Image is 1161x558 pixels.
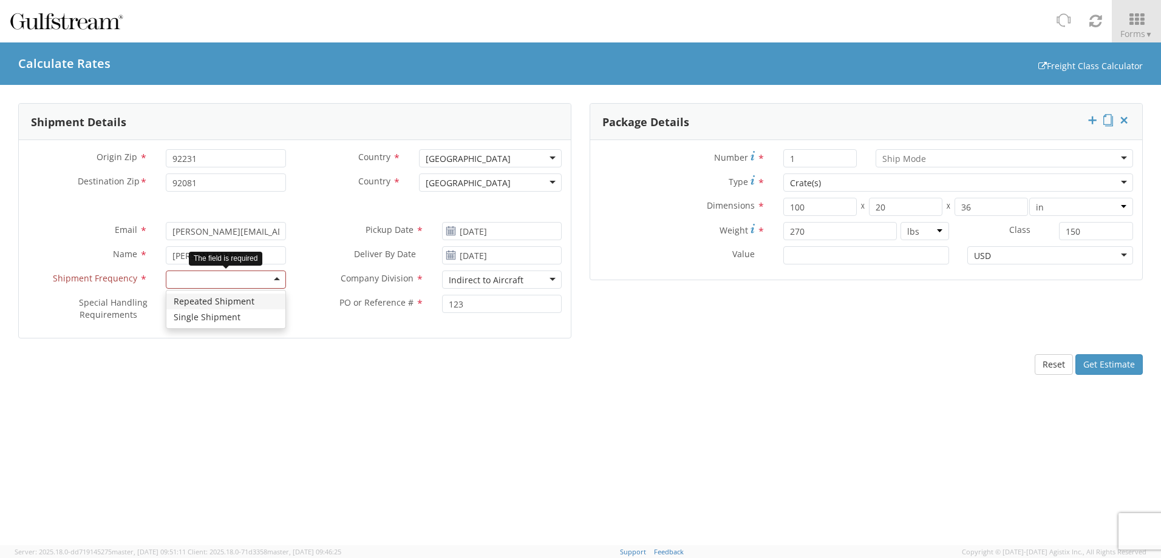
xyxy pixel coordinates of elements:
[188,547,341,556] span: Client: 2025.18.0-71d3358
[267,547,341,556] span: master, [DATE] 09:46:25
[366,224,414,235] span: Pickup Date
[15,547,186,556] span: Server: 2025.18.0-dd719145275
[1038,60,1143,72] a: Freight Class Calculator
[720,224,748,236] span: Weight
[1075,354,1143,375] button: Get Estimate
[882,153,927,165] input: Ship Mode
[115,224,137,235] span: Email
[358,151,390,163] span: Country
[358,175,390,187] span: Country
[449,274,523,286] div: Indirect to Aircraft
[1145,29,1152,39] span: ▼
[97,151,137,163] span: Origin Zip
[18,57,111,70] h4: Calculate Rates
[602,104,689,140] h3: Package Details
[166,309,285,325] div: Single Shipment
[112,547,186,556] span: master, [DATE] 09:51:11
[714,152,748,163] span: Number
[341,272,414,284] span: Company Division
[732,248,755,260] span: Value
[78,175,140,189] span: Destination Zip
[962,547,1146,557] span: Copyright © [DATE]-[DATE] Agistix Inc., All Rights Reserved
[869,198,942,216] input: Width
[189,252,262,266] div: The field is required
[354,248,416,262] span: Deliver By Date
[113,248,137,260] span: Name
[9,11,124,32] img: gulfstream-logo-030f482cb65ec2084a9d.png
[1120,28,1152,39] span: Forms
[955,198,1028,216] input: Height
[654,547,684,556] a: Feedback
[1035,354,1073,375] button: Reset
[620,547,646,556] a: Support
[1009,224,1030,235] span: Class
[53,272,137,284] span: Shipment Frequency
[729,176,748,187] span: Type
[426,153,511,165] div: [GEOGRAPHIC_DATA]
[31,104,126,140] h3: Shipment Details
[942,198,955,216] span: X
[707,200,755,211] span: Dimensions
[783,198,857,216] input: Length
[166,294,285,309] div: Repeated Shipment
[79,297,148,320] span: Special Handling Requirements
[857,198,869,216] span: X
[974,250,991,262] div: USD
[790,177,821,189] div: Crate(s)
[339,297,414,308] span: PO or Reference #
[426,177,511,189] div: [GEOGRAPHIC_DATA]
